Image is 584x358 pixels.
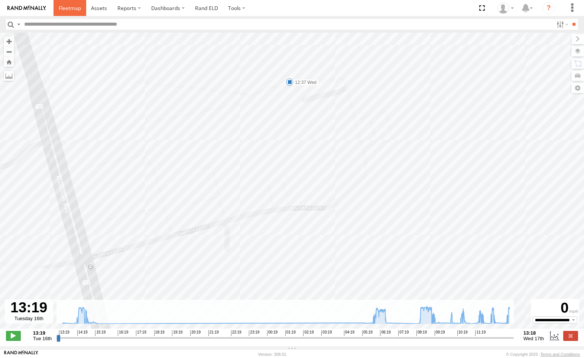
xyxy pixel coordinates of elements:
[523,330,544,336] strong: 13:18
[563,331,578,341] label: Close
[495,3,516,14] div: Mike Seta
[190,330,201,336] span: 20:19
[7,6,46,11] img: rand-logo.svg
[267,330,278,336] span: 00:19
[435,330,445,336] span: 09:19
[506,352,580,357] div: © Copyright 2025 -
[523,336,544,341] span: Wed 17th Sep 2025
[344,330,354,336] span: 04:19
[59,330,69,336] span: 13:19
[416,330,427,336] span: 08:19
[4,57,14,67] button: Zoom Home
[154,330,165,336] span: 18:19
[380,330,390,336] span: 06:19
[285,330,296,336] span: 01:19
[4,46,14,57] button: Zoom out
[4,351,38,358] a: Visit our Website
[321,330,332,336] span: 03:19
[231,330,241,336] span: 22:19
[571,83,584,93] label: Map Settings
[33,330,52,336] strong: 13:19
[532,300,578,316] div: 0
[6,331,21,341] label: Play/Stop
[4,71,14,81] label: Measure
[118,330,128,336] span: 16:19
[16,19,22,30] label: Search Query
[172,330,182,336] span: 19:19
[475,330,486,336] span: 11:19
[398,330,409,336] span: 07:19
[258,352,286,357] div: Version: 308.01
[554,19,570,30] label: Search Filter Options
[33,336,52,341] span: Tue 16th Sep 2025
[208,330,219,336] span: 21:19
[136,330,146,336] span: 17:19
[362,330,373,336] span: 05:19
[4,36,14,46] button: Zoom in
[457,330,468,336] span: 10:19
[95,330,106,336] span: 15:19
[77,330,88,336] span: 14:19
[249,330,259,336] span: 23:19
[543,2,555,14] i: ?
[541,352,580,357] a: Terms and Conditions
[303,330,314,336] span: 02:19
[290,79,319,86] label: 12:37 Wed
